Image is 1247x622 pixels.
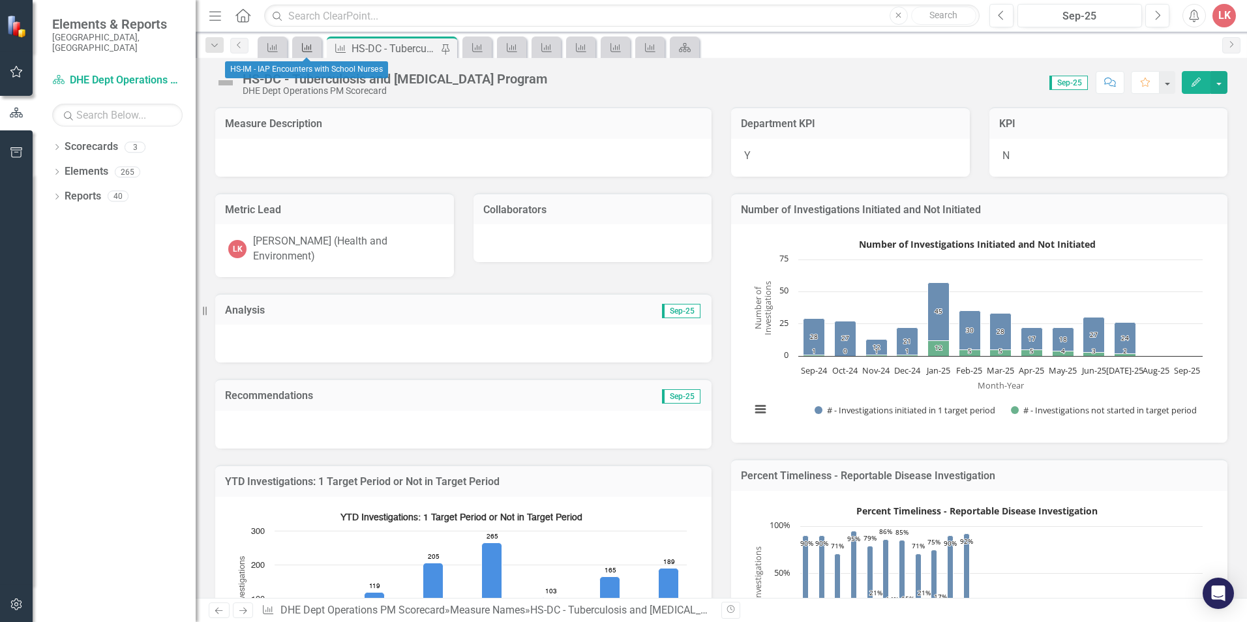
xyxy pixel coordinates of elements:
[605,567,616,574] text: 165
[784,349,789,361] text: 0
[925,364,950,376] text: Jan-25
[663,559,675,565] text: 189
[934,592,947,601] text: 17%
[1212,4,1236,27] button: LK
[52,73,183,88] a: DHE Dept Operations PM Scorecard
[52,16,183,32] span: Elements & Reports
[243,86,547,96] div: DHE Dept Operations PM Scorecard
[879,527,892,536] text: 86%
[225,204,444,216] h3: Metric Lead
[744,149,751,162] span: Y
[5,14,30,38] img: ClearPoint Strategy
[935,306,942,316] text: 45
[1002,149,1010,162] span: N
[215,72,236,93] img: Not Defined
[225,476,702,488] h3: YTD Investigations: 1 Target Period or Not in Target Period
[894,364,921,376] text: Dec-24
[832,364,858,376] text: Oct-24
[1092,346,1096,355] text: 3
[866,355,888,357] path: Nov-24, 1. # - Investigations not started in target period.
[948,535,954,621] path: Jun-25, 90. % of Investigations initiated in 1 target period.
[929,10,957,20] span: Search
[864,533,877,542] text: 79%
[1049,364,1077,376] text: May-25
[964,533,970,621] path: Jul-25, 92. % of Investigations initiated in 1 target period.
[999,118,1218,130] h3: KPI
[918,588,931,597] text: 21%
[911,7,976,25] button: Search
[662,304,700,318] span: Sep-25
[935,343,942,352] text: 12
[752,281,774,335] text: Number of Investigations
[741,204,1218,216] h3: Number of Investigations Initiated and Not Initiated
[545,588,557,595] text: 103
[428,554,440,560] text: 205
[779,317,789,329] text: 25
[875,346,879,355] text: 1
[108,191,128,202] div: 40
[801,364,828,376] text: Sep-24
[1030,346,1034,355] text: 5
[944,539,957,548] text: 90%
[968,346,972,355] text: 5
[862,364,890,376] text: Nov-24
[841,333,849,342] text: 27
[1203,578,1234,609] div: Open Intercom Messenger
[741,118,960,130] h3: Department KPI
[262,603,712,618] div: » »
[927,537,940,546] text: 75%
[931,550,937,621] path: May-25, 75. % of Investigations initiated in 1 target period.
[751,400,770,419] button: View chart menu, Number of Investigations Initiated and Not Initiated
[815,539,828,548] text: 90%
[928,341,950,357] path: Jan-25, 12. # - Investigations not started in target period.
[225,304,464,316] h3: Analysis
[251,595,265,604] text: 100
[800,539,813,548] text: 90%
[1061,346,1065,355] text: 4
[340,513,582,523] text: YTD Investigations: 1 Target Period or Not in Target Period
[1115,354,1136,357] path: Jul-25, 2. # - Investigations not started in target period.
[280,604,445,616] a: DHE Dept Operations PM Scorecard
[1121,333,1129,342] text: 24
[903,336,911,346] text: 21
[744,234,1214,430] div: Number of Investigations Initiated and Not Initiated. Highcharts interactive chart.
[1053,328,1074,351] path: May-25, 18. # - Investigations initiated in 1 target period.
[895,527,909,537] text: 85%
[52,32,183,53] small: [GEOGRAPHIC_DATA], [GEOGRAPHIC_DATA]
[1059,334,1067,344] text: 18
[65,140,118,155] a: Scorecards
[847,534,860,543] text: 95%
[1028,334,1036,343] text: 17
[990,314,1012,350] path: Mar-25, 28. # - Investigations initiated in 1 target period.
[483,204,702,216] h3: Collaborators
[883,539,889,621] path: Feb-25, 86. % of Investigations initiated in 1 target period.
[225,390,553,402] h3: Recommendations
[741,470,1218,482] h3: Percent Timeliness - Reportable Disease Investigation
[804,319,825,355] path: Sep-24, 28. # - Investigations initiated in 1 target period.
[956,364,982,376] text: Feb-25
[369,583,380,589] text: 119
[886,595,899,604] text: 14%
[243,72,547,86] div: HS-DC - Tuberculosis and [MEDICAL_DATA] Program
[352,40,438,57] div: HS-DC - Tuberculosis and [MEDICAL_DATA] Program
[530,604,771,616] div: HS-DC - Tuberculosis and [MEDICAL_DATA] Program
[65,164,108,179] a: Elements
[251,561,265,570] text: 200
[999,346,1002,355] text: 5
[966,325,974,334] text: 30
[899,540,905,621] path: Mar-25, 85. % of Investigations initiated in 1 target period.
[1143,364,1169,376] text: Aug-25
[253,234,441,264] div: [PERSON_NAME] (Health and Environment)
[843,346,847,355] text: 0
[1022,8,1137,24] div: Sep-25
[912,541,925,550] text: 71%
[52,104,183,126] input: Search Below...
[1174,364,1200,376] text: Sep-25
[905,346,909,355] text: 1
[115,166,140,177] div: 265
[744,234,1209,430] svg: Interactive chart
[835,321,856,357] path: Oct-24, 27. # - Investigations initiated in 1 target period.
[1123,346,1127,355] text: 2
[901,594,914,603] text: 15%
